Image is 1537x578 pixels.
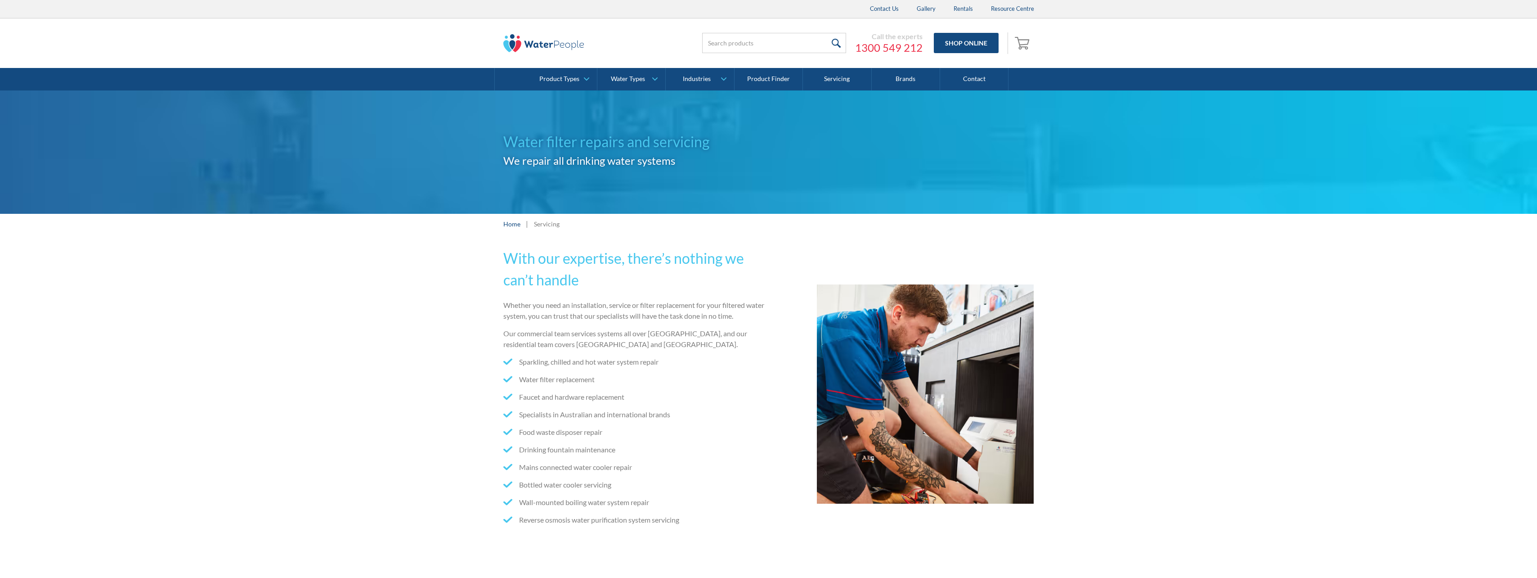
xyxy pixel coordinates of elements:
li: Mains connected water cooler repair [503,462,765,473]
div: Product Types [539,75,579,83]
p: Whether you need an installation, service or filter replacement for your filtered water system, y... [503,300,765,321]
p: Our commercial team services systems all over [GEOGRAPHIC_DATA], and our residential team covers ... [503,328,765,350]
div: | [525,218,529,229]
h2: We repair all drinking water systems [503,153,769,169]
a: Product Finder [735,68,803,90]
li: Bottled water cooler servicing [503,479,765,490]
li: Food waste disposer repair [503,427,765,438]
div: Water Types [611,75,645,83]
h2: With our expertise, there’s nothing we can’t handle [503,248,765,291]
h1: Water filter repairs and servicing [503,131,769,153]
li: Wall-mounted boiling water system repair [503,497,765,508]
li: Faucet and hardware replacement [503,392,765,402]
a: Home [503,219,520,229]
a: Water Types [597,68,665,90]
li: Reverse osmosis water purification system servicing [503,515,765,525]
a: 1300 549 212 [855,41,923,54]
div: Call the experts [855,32,923,41]
a: Industries [666,68,734,90]
input: Search products [702,33,846,53]
a: Open empty cart [1013,32,1034,54]
img: The Water People [503,34,584,52]
a: Contact [940,68,1008,90]
a: Shop Online [934,33,999,53]
li: Specialists in Australian and international brands [503,409,765,420]
a: Brands [872,68,940,90]
li: Sparkling, chilled and hot water system repair [503,357,765,367]
iframe: podium webchat widget bubble [1465,533,1537,578]
li: Water filter replacement [503,374,765,385]
li: Drinking fountain maintenance [503,444,765,455]
a: Product Types [529,68,597,90]
div: Industries [683,75,711,83]
a: Servicing [803,68,871,90]
div: Servicing [534,219,560,229]
img: shopping cart [1015,36,1032,50]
